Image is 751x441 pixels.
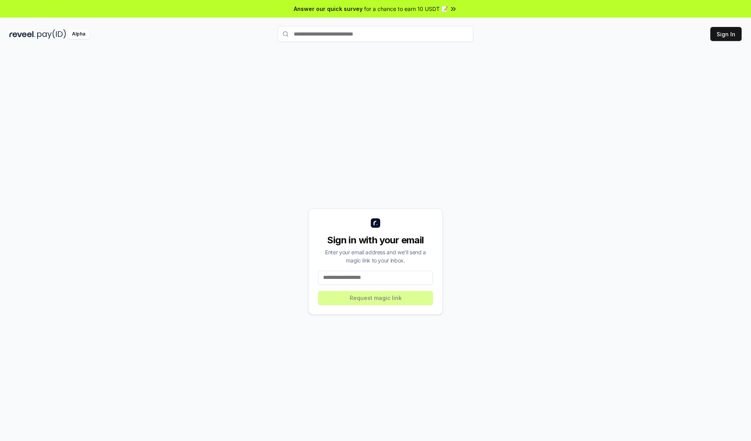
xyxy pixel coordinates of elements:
img: pay_id [37,29,66,39]
div: Enter your email address and we’ll send a magic link to your inbox. [318,248,433,264]
button: Sign In [710,27,742,41]
div: Alpha [68,29,90,39]
div: Sign in with your email [318,234,433,246]
img: logo_small [371,218,380,228]
span: for a chance to earn 10 USDT 📝 [364,5,448,13]
span: Answer our quick survey [294,5,363,13]
img: reveel_dark [9,29,36,39]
